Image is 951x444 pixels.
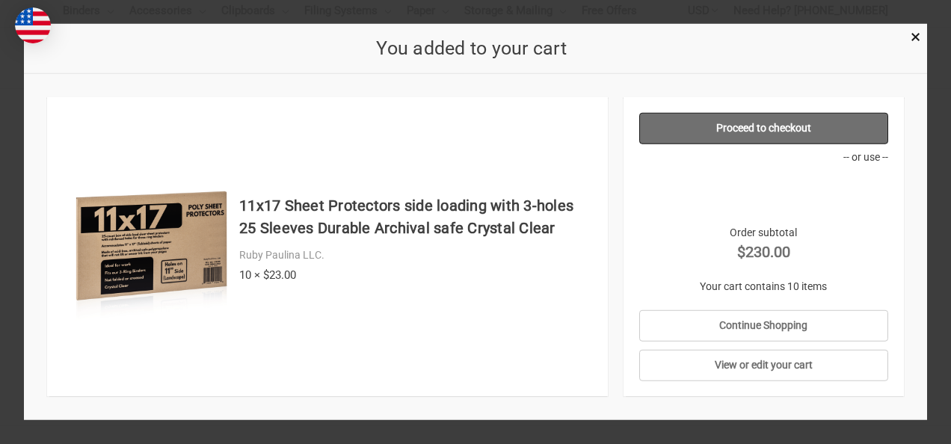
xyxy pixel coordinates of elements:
[639,241,888,263] strong: $230.00
[239,194,592,239] h4: 11x17 Sheet Protectors side loading with 3-holes 25 Sleeves Durable Archival safe Crystal Clear
[911,26,920,48] span: ×
[239,247,592,263] div: Ruby Paulina LLC.
[639,279,888,295] p: Your cart contains 10 items
[15,7,51,43] img: duty and tax information for United States
[639,149,888,165] p: -- or use --
[639,225,888,263] div: Order subtotal
[639,113,888,144] a: Proceed to checkout
[47,34,895,63] h2: You added to your cart
[639,350,888,381] a: View or edit your cart
[71,167,232,327] img: 11x17 Sheet Protectors side loading with 3-holes 25 Sleeves Durable Archival safe Crystal Clear
[239,267,592,284] div: 10 × $23.00
[639,310,888,342] a: Continue Shopping
[908,28,923,43] a: Close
